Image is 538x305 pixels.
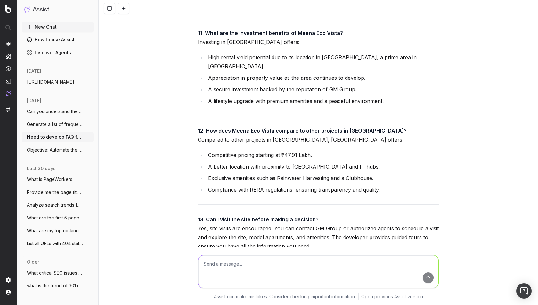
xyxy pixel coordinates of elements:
[206,96,439,105] li: A lifestyle upgrade with premium amenities and a peaceful environment.
[22,187,94,197] button: Provide me the page title and a table of
[27,270,83,276] span: What critical SEO issues need my attenti
[27,165,56,172] span: last 30 days
[27,134,83,140] span: Need to develop FAQ for a page
[22,213,94,223] button: What are the first 5 pages ranking for '
[198,216,319,223] strong: 13. Can I visit the site before making a decision?
[198,30,343,36] strong: 11. What are the investment benefits of Meena Eco Vista?
[22,106,94,117] button: Can you understand the below page: https
[6,277,11,283] img: Setting
[6,78,11,84] img: Studio
[6,290,11,295] img: My account
[24,5,91,14] button: Assist
[6,66,11,71] img: Activation
[6,54,11,59] img: Intelligence
[206,151,439,160] li: Competitive pricing starting at ₹47.91 Lakh.
[206,174,439,183] li: Exclusive amenities such as Rainwater Harvesting and a Clubhouse.
[33,5,49,14] h1: Assist
[206,85,439,94] li: A secure investment backed by the reputation of GM Group.
[5,5,11,13] img: Botify logo
[206,73,439,82] li: Appreciation in property value as the area continues to develop.
[27,227,83,234] span: What are my top ranking pages?
[27,108,83,115] span: Can you understand the below page: https
[27,202,83,208] span: Analyze search trends for: housing and 9
[206,185,439,194] li: Compliance with RERA regulations, ensuring transparency and quality.
[22,268,94,278] button: What critical SEO issues need my attenti
[22,226,94,236] button: What are my top ranking pages?
[22,174,94,185] button: What is PageWorkers
[22,22,94,32] button: New Chat
[27,189,83,195] span: Provide me the page title and a table of
[516,283,532,299] div: Open Intercom Messenger
[6,41,11,46] img: Analytics
[198,128,407,134] strong: 12. How does Meena Eco Vista compare to other projects in [GEOGRAPHIC_DATA]?
[22,200,94,210] button: Analyze search trends for: housing and 9
[198,126,439,144] p: Compared to other projects in [GEOGRAPHIC_DATA], [GEOGRAPHIC_DATA] offers:
[27,121,83,128] span: Generate a list of frequently asked ques
[198,29,439,46] p: Investing in [GEOGRAPHIC_DATA] offers:
[22,77,94,87] button: [URL][DOMAIN_NAME]
[22,145,94,155] button: Objective: Automate the extraction, gene
[22,35,94,45] a: How to use Assist
[198,215,439,251] p: Yes, site visits are encouraged. You can contact GM Group or authorized agents to schedule a visi...
[27,79,74,85] span: [URL][DOMAIN_NAME]
[6,91,11,96] img: Assist
[22,119,94,129] button: Generate a list of frequently asked ques
[27,215,83,221] span: What are the first 5 pages ranking for '
[27,68,41,74] span: [DATE]
[214,293,356,300] p: Assist can make mistakes. Consider checking important information.
[6,107,10,112] img: Switch project
[27,176,72,183] span: What is PageWorkers
[27,283,83,289] span: what is the trend of 301 in last 3 month
[27,147,83,153] span: Objective: Automate the extraction, gene
[206,162,439,171] li: A better location with proximity to [GEOGRAPHIC_DATA] and IT hubs.
[22,132,94,142] button: Need to develop FAQ for a page
[27,259,39,265] span: older
[24,6,30,12] img: Assist
[361,293,423,300] a: Open previous Assist version
[22,238,94,249] button: List all URLs with 404 status code from
[22,47,94,58] a: Discover Agents
[206,53,439,71] li: High rental yield potential due to its location in [GEOGRAPHIC_DATA], a prime area in [GEOGRAPHIC...
[22,281,94,291] button: what is the trend of 301 in last 3 month
[27,240,83,247] span: List all URLs with 404 status code from
[27,97,41,104] span: [DATE]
